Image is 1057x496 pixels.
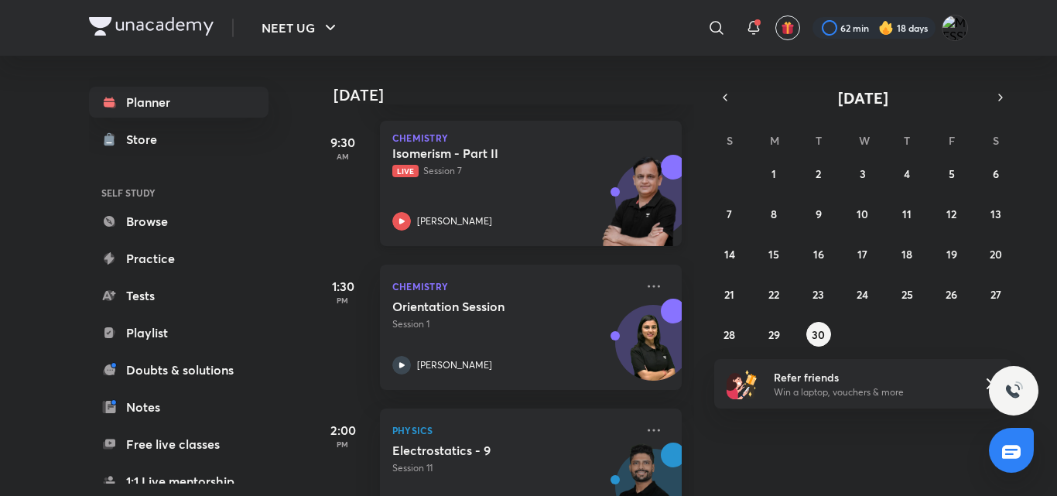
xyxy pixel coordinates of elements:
a: Free live classes [89,429,269,460]
button: September 12, 2025 [939,201,964,226]
img: MESSI [942,15,968,41]
p: [PERSON_NAME] [417,358,492,372]
abbr: September 27, 2025 [990,287,1001,302]
button: September 27, 2025 [983,282,1008,306]
p: Win a laptop, vouchers & more [774,385,964,399]
img: ttu [1004,381,1023,400]
abbr: September 3, 2025 [860,166,866,181]
div: Store [126,130,166,149]
button: September 18, 2025 [895,241,919,266]
button: September 6, 2025 [983,161,1008,186]
abbr: September 30, 2025 [812,327,825,342]
button: September 7, 2025 [717,201,742,226]
button: September 3, 2025 [850,161,875,186]
p: Session 7 [392,164,635,178]
button: September 30, 2025 [806,322,831,347]
p: [PERSON_NAME] [417,214,492,228]
a: Notes [89,392,269,422]
button: September 22, 2025 [761,282,786,306]
a: Company Logo [89,17,214,39]
img: Company Logo [89,17,214,36]
span: Live [392,165,419,177]
button: September 9, 2025 [806,201,831,226]
button: NEET UG [252,12,349,43]
button: September 17, 2025 [850,241,875,266]
img: unacademy [597,155,682,262]
abbr: September 16, 2025 [813,247,824,262]
a: Practice [89,243,269,274]
p: AM [312,152,374,161]
button: September 5, 2025 [939,161,964,186]
a: Tests [89,280,269,311]
abbr: September 2, 2025 [816,166,821,181]
abbr: September 15, 2025 [768,247,779,262]
img: Avatar [616,313,690,388]
button: September 16, 2025 [806,241,831,266]
abbr: September 18, 2025 [901,247,912,262]
button: September 10, 2025 [850,201,875,226]
button: September 13, 2025 [983,201,1008,226]
h5: Orientation Session [392,299,585,314]
p: Chemistry [392,133,669,142]
button: September 2, 2025 [806,161,831,186]
abbr: September 13, 2025 [990,207,1001,221]
abbr: September 25, 2025 [901,287,913,302]
abbr: September 14, 2025 [724,247,735,262]
abbr: September 28, 2025 [723,327,735,342]
p: PM [312,440,374,449]
abbr: September 24, 2025 [857,287,868,302]
button: September 20, 2025 [983,241,1008,266]
button: September 4, 2025 [895,161,919,186]
abbr: September 26, 2025 [946,287,957,302]
button: [DATE] [736,87,990,108]
abbr: September 4, 2025 [904,166,910,181]
a: Store [89,124,269,155]
a: Browse [89,206,269,237]
abbr: Wednesday [859,133,870,148]
p: Chemistry [392,277,635,296]
button: September 29, 2025 [761,322,786,347]
abbr: September 12, 2025 [946,207,956,221]
button: September 28, 2025 [717,322,742,347]
abbr: September 17, 2025 [857,247,867,262]
h5: 1:30 [312,277,374,296]
button: avatar [775,15,800,40]
abbr: September 22, 2025 [768,287,779,302]
button: September 15, 2025 [761,241,786,266]
abbr: Sunday [727,133,733,148]
button: September 26, 2025 [939,282,964,306]
abbr: September 21, 2025 [724,287,734,302]
h6: SELF STUDY [89,180,269,206]
abbr: September 29, 2025 [768,327,780,342]
h5: 2:00 [312,421,374,440]
button: September 24, 2025 [850,282,875,306]
img: streak [878,20,894,36]
button: September 1, 2025 [761,161,786,186]
button: September 14, 2025 [717,241,742,266]
a: Playlist [89,317,269,348]
abbr: Friday [949,133,955,148]
abbr: September 10, 2025 [857,207,868,221]
p: Physics [392,421,635,440]
abbr: September 23, 2025 [812,287,824,302]
p: Session 11 [392,461,635,475]
abbr: Saturday [993,133,999,148]
abbr: Tuesday [816,133,822,148]
abbr: September 7, 2025 [727,207,732,221]
abbr: September 9, 2025 [816,207,822,221]
img: avatar [781,21,795,35]
button: September 23, 2025 [806,282,831,306]
abbr: September 1, 2025 [771,166,776,181]
h5: Isomerism - Part II [392,145,585,161]
abbr: Thursday [904,133,910,148]
button: September 11, 2025 [895,201,919,226]
h5: 9:30 [312,133,374,152]
h6: Refer friends [774,369,964,385]
span: [DATE] [838,87,888,108]
button: September 25, 2025 [895,282,919,306]
abbr: September 6, 2025 [993,166,999,181]
a: Doubts & solutions [89,354,269,385]
abbr: September 8, 2025 [771,207,777,221]
abbr: September 20, 2025 [990,247,1002,262]
button: September 21, 2025 [717,282,742,306]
